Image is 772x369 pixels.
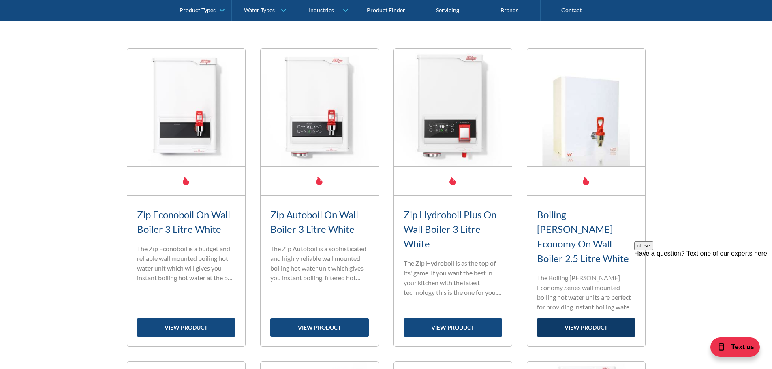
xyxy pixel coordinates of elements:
div: Water Types [244,6,275,13]
h3: Zip Autoboil On Wall Boiler 3 Litre White [270,207,369,237]
p: The Zip Hydroboil is as the top of its' game. If you want the best in your kitchen with the lates... [404,258,502,297]
a: view product [270,318,369,337]
img: Boiling Billy Economy On Wall Boiler 2.5 Litre White [527,49,645,166]
img: Zip Hydroboil Plus On Wall Boiler 3 Litre White [394,49,512,166]
a: view product [404,318,502,337]
h3: Zip Econoboil On Wall Boiler 3 Litre White [137,207,235,237]
img: Zip Autoboil On Wall Boiler 3 Litre White [261,49,379,166]
div: Industries [309,6,334,13]
p: The Zip Autoboil is a sophisticated and highly reliable wall mounted boiling hot water unit which... [270,244,369,283]
p: The Boiling [PERSON_NAME] Economy Series wall mounted boiling hot water units are perfect for pro... [537,273,635,312]
a: view product [537,318,635,337]
iframe: podium webchat widget prompt [634,241,772,339]
img: Zip Econoboil On Wall Boiler 3 Litre White [127,49,245,166]
p: The Zip Econoboil is a budget and reliable wall mounted boiling hot water unit which will gives y... [137,244,235,283]
a: view product [137,318,235,337]
h3: Boiling [PERSON_NAME] Economy On Wall Boiler 2.5 Litre White [537,207,635,266]
h3: Zip Hydroboil Plus On Wall Boiler 3 Litre White [404,207,502,251]
div: Product Types [180,6,216,13]
iframe: podium webchat widget bubble [707,328,772,369]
